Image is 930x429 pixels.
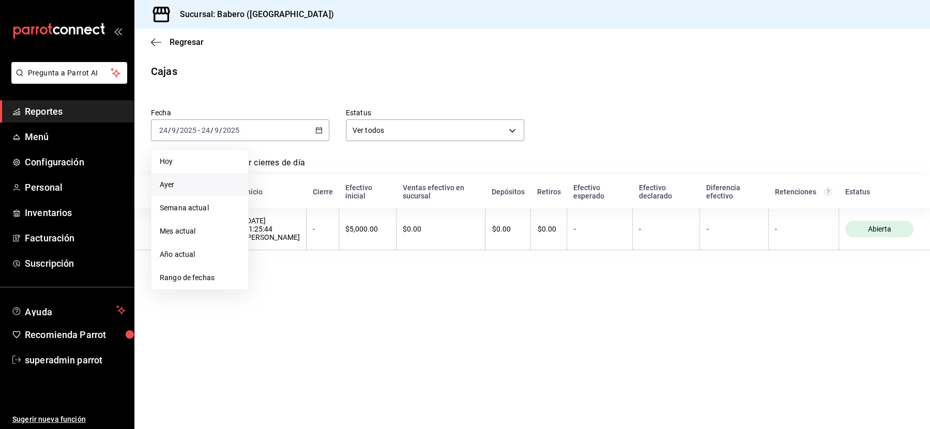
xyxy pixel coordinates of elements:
div: - [639,225,694,233]
span: / [219,126,222,134]
span: Personal [25,180,126,194]
svg: Total de retenciones de propinas registradas [824,188,832,196]
label: Estatus [346,109,524,116]
a: Pregunta a Parrot AI [7,75,127,86]
span: Hoy [160,156,240,167]
span: Inventarios [25,206,126,220]
input: -- [201,126,210,134]
div: Efectivo inicial [345,183,390,200]
div: $0.00 [537,225,560,233]
div: $0.00 [403,225,479,233]
div: Estatus [845,188,913,196]
span: Menú [25,130,126,144]
div: Ver todos [346,119,524,141]
div: Retiros [537,188,561,196]
span: Rango de fechas [160,272,240,283]
a: Ver cierres de día [239,158,305,175]
div: Cajas [151,64,177,79]
input: ---- [222,126,240,134]
span: - [198,126,200,134]
div: Efectivo declarado [638,183,694,200]
span: Ayuda [25,304,112,316]
span: Semana actual [160,203,240,213]
div: Inicio [244,188,300,196]
label: Fecha [151,109,329,116]
span: Recomienda Parrot [25,328,126,342]
span: Reportes [25,104,126,118]
div: Ventas efectivo en sucursal [403,183,479,200]
span: Sugerir nueva función [12,414,126,425]
input: -- [214,126,219,134]
button: open_drawer_menu [114,27,122,35]
button: Pregunta a Parrot AI [11,62,127,84]
span: / [210,126,214,134]
div: Retenciones [774,188,832,196]
div: - [313,225,332,233]
span: Suscripción [25,256,126,270]
span: Facturación [25,231,126,245]
div: $5,000.00 [345,225,390,233]
div: Diferencia efectivo [706,183,763,200]
span: / [176,126,179,134]
span: Pregunta a Parrot AI [28,68,111,79]
div: - [706,225,762,233]
span: Mes actual [160,226,240,237]
div: - [775,225,832,233]
input: -- [159,126,168,134]
span: / [168,126,171,134]
span: Abierta [863,225,895,233]
div: Efectivo esperado [573,183,627,200]
div: - [573,225,626,233]
span: Configuración [25,155,126,169]
button: Regresar [151,37,204,47]
span: Ayer [160,179,240,190]
span: Regresar [170,37,204,47]
div: [DATE] 11:25:44 [PERSON_NAME] [245,217,300,241]
div: Depósitos [492,188,525,196]
div: Cierre [312,188,332,196]
span: superadmin parrot [25,353,126,367]
input: -- [171,126,176,134]
h3: Sucursal: Babero ([GEOGRAPHIC_DATA]) [172,8,334,21]
input: ---- [179,126,197,134]
div: $0.00 [492,225,524,233]
span: Año actual [160,249,240,260]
